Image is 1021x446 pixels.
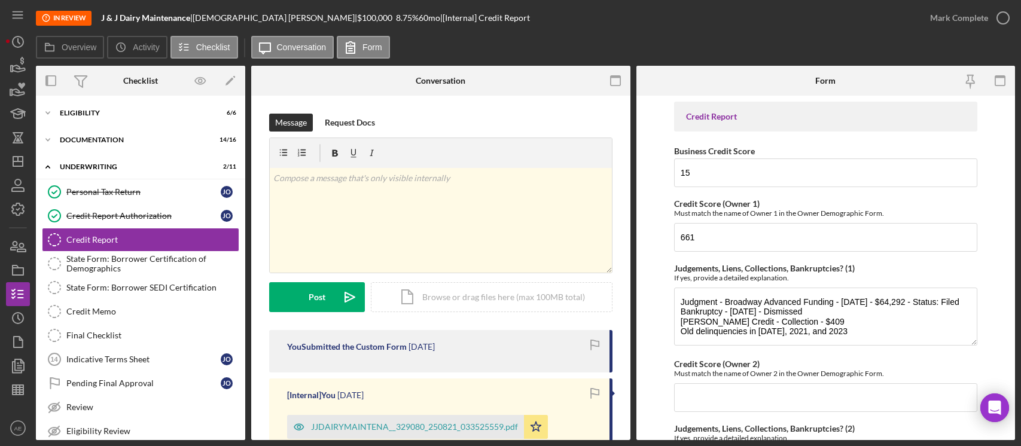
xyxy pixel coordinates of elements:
[66,378,221,388] div: Pending Final Approval
[215,136,236,143] div: 14 / 16
[62,42,96,52] label: Overview
[275,114,307,132] div: Message
[60,136,206,143] div: Documentation
[287,415,548,439] button: JJDAIRYMAINTENA__329080_250821_033525559.pdf
[42,204,239,228] a: Credit Report AuthorizationJO
[42,300,239,323] a: Credit Memo
[357,13,392,23] span: $100,000
[674,423,855,433] label: Judgements, Liens, Collections, Bankruptcies? (2)
[66,187,221,197] div: Personal Tax Return
[36,11,92,26] div: In Review
[674,369,977,378] div: Must match the name of Owner 2 in the Owner Demographic Form.
[101,13,193,23] div: |
[325,114,375,132] div: Request Docs
[215,109,236,117] div: 6 / 6
[409,342,435,352] time: 2025-08-21 21:16
[674,288,977,345] textarea: Judgment - Broadway Advanced Funding - [DATE] - $64,292 - Status: Filed Bankruptcy - [DATE] - Dis...
[674,359,760,369] label: Credit Score (Owner 2)
[101,13,190,23] b: J & J Dairy Maintenance
[337,390,364,400] time: 2025-08-21 21:05
[930,6,988,30] div: Mark Complete
[686,112,965,121] div: Credit Report
[221,377,233,389] div: J O
[133,42,159,52] label: Activity
[36,11,92,26] div: This stage is no longer available as part of the standard workflow for Small Business Community L...
[918,6,1015,30] button: Mark Complete
[416,76,465,85] div: Conversation
[269,114,313,132] button: Message
[107,36,167,59] button: Activity
[42,395,239,419] a: Review
[440,13,530,23] div: | [Internal] Credit Report
[196,42,230,52] label: Checklist
[14,425,22,432] text: AE
[396,13,419,23] div: 8.75 %
[309,282,325,312] div: Post
[674,146,755,156] label: Business Credit Score
[42,276,239,300] a: State Form: Borrower SEDI Certification
[60,163,206,170] div: Underwriting
[66,355,221,364] div: Indicative Terms Sheet
[319,114,381,132] button: Request Docs
[419,13,440,23] div: 60 mo
[66,426,239,436] div: Eligibility Review
[60,109,206,117] div: Eligibility
[287,342,407,352] div: You Submitted the Custom Form
[66,235,239,245] div: Credit Report
[66,283,239,292] div: State Form: Borrower SEDI Certification
[269,282,365,312] button: Post
[42,180,239,204] a: Personal Tax ReturnJO
[337,36,390,59] button: Form
[674,198,760,209] label: Credit Score (Owner 1)
[170,36,238,59] button: Checklist
[215,163,236,170] div: 2 / 11
[42,323,239,347] a: Final Checklist
[193,13,357,23] div: [DEMOGRAPHIC_DATA] [PERSON_NAME] |
[221,353,233,365] div: J O
[980,393,1009,422] div: Open Intercom Messenger
[42,419,239,443] a: Eligibility Review
[287,390,336,400] div: [Internal] You
[42,347,239,371] a: 14Indicative Terms SheetJO
[6,416,30,440] button: AE
[42,252,239,276] a: State Form: Borrower Certification of Demographics
[674,433,977,442] div: If yes, provide a detailed explanation.
[674,273,977,282] div: If yes, provide a detailed explanation.
[42,371,239,395] a: Pending Final ApprovalJO
[42,228,239,252] a: Credit Report
[221,186,233,198] div: J O
[815,76,836,85] div: Form
[251,36,334,59] button: Conversation
[362,42,382,52] label: Form
[674,209,977,218] div: Must match the name of Owner 1 in the Owner Demographic Form.
[66,254,239,273] div: State Form: Borrower Certification of Demographics
[36,36,104,59] button: Overview
[221,210,233,222] div: J O
[674,263,855,273] label: Judgements, Liens, Collections, Bankruptcies? (1)
[66,307,239,316] div: Credit Memo
[123,76,158,85] div: Checklist
[277,42,327,52] label: Conversation
[66,211,221,221] div: Credit Report Authorization
[311,422,518,432] div: JJDAIRYMAINTENA__329080_250821_033525559.pdf
[50,356,58,363] tspan: 14
[66,331,239,340] div: Final Checklist
[66,402,239,412] div: Review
